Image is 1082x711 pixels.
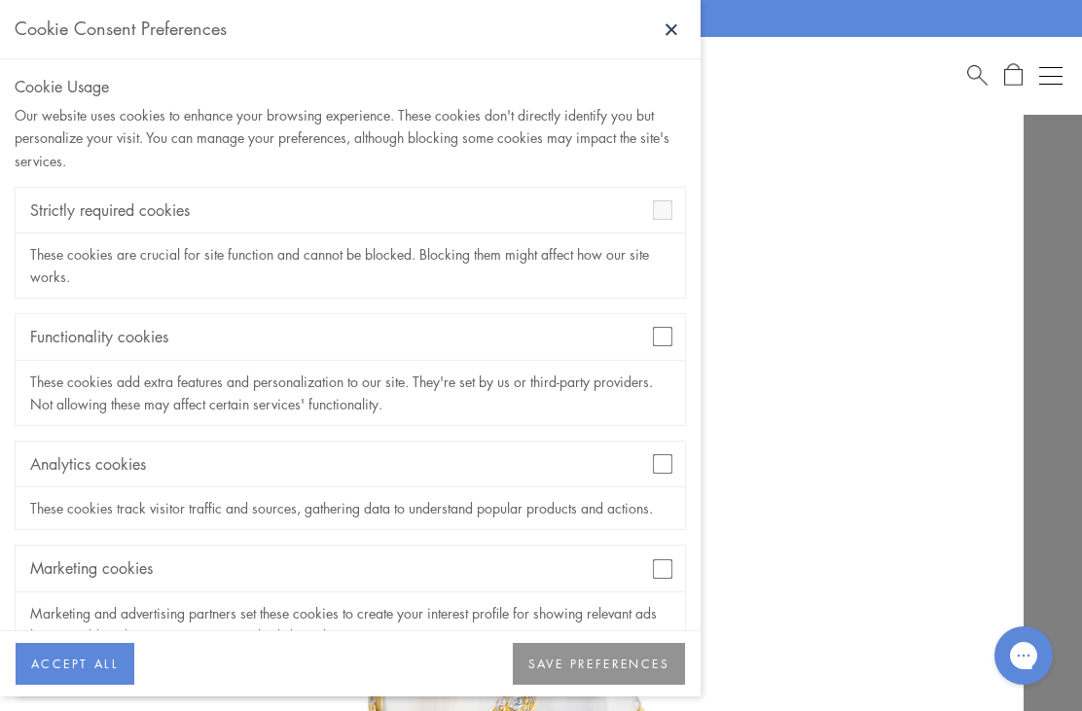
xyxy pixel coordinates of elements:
[16,188,685,233] div: Strictly required cookies
[16,314,685,360] div: Functionality cookies
[16,592,685,657] div: Marketing and advertising partners set these cookies to create your interest profile for showing ...
[16,233,685,298] div: These cookies are crucial for site function and cannot be blocked. Blocking them might affect how...
[1039,64,1063,88] button: Open navigation
[16,361,685,425] div: These cookies add extra features and personalization to our site. They're set by us or third-part...
[16,643,134,686] button: ACCEPT ALL
[16,487,685,529] div: These cookies track visitor traffic and sources, gathering data to understand popular products an...
[16,546,685,591] div: Marketing cookies
[967,63,988,88] a: Search
[985,620,1063,692] iframe: Gorgias live chat messenger
[16,442,685,487] div: Analytics cookies
[15,15,227,44] div: Cookie Consent Preferences
[1004,63,1023,88] a: Open Shopping Bag
[15,74,686,99] div: Cookie Usage
[15,104,686,171] div: Our website uses cookies to enhance your browsing experience. These cookies don't directly identi...
[513,643,685,686] button: SAVE PREFERENCES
